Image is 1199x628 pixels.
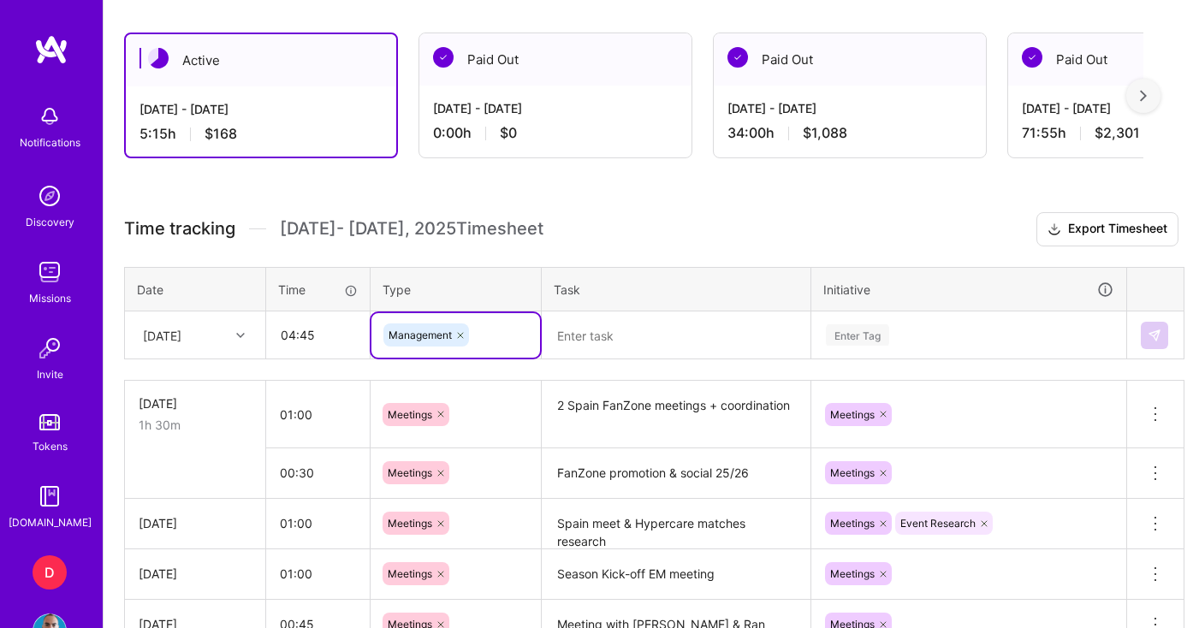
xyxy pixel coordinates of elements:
div: Paid Out [419,33,692,86]
span: Meetings [830,466,875,479]
span: Meetings [830,408,875,421]
div: Invite [37,365,63,383]
button: Export Timesheet [1036,212,1178,246]
input: HH:MM [266,392,370,437]
textarea: Season Kick-off EM meeting [543,551,809,598]
div: D [33,555,67,589]
textarea: 2 Spain FanZone meetings + coordination [543,382,809,447]
i: icon Download [1048,221,1061,239]
img: right [1140,90,1147,102]
span: Management [389,329,452,341]
div: [DATE] [139,565,252,583]
span: Meetings [388,567,432,580]
span: Meetings [830,567,875,580]
div: Enter Tag [826,322,889,348]
span: $168 [205,125,237,143]
img: teamwork [33,255,67,289]
input: HH:MM [266,450,370,495]
img: Active [148,48,169,68]
div: [DATE] [139,394,252,412]
span: [DATE] - [DATE] , 2025 Timesheet [280,218,543,240]
div: [DATE] - [DATE] [727,99,972,117]
th: Task [542,267,811,311]
div: Active [126,34,396,86]
input: HH:MM [266,551,370,596]
img: Invite [33,331,67,365]
div: 34:00 h [727,124,972,142]
input: HH:MM [267,312,369,358]
div: 1h 30m [139,416,252,434]
span: Time tracking [124,218,235,240]
span: $1,088 [803,124,847,142]
div: [DATE] - [DATE] [433,99,678,117]
img: bell [33,99,67,133]
div: Discovery [26,213,74,231]
span: Meetings [388,466,432,479]
textarea: Spain meet & Hypercare matches research [543,501,809,548]
a: D [28,555,71,589]
span: Meetings [388,408,432,421]
span: Meetings [388,517,432,530]
div: Time [278,281,358,299]
div: [DOMAIN_NAME] [9,513,92,531]
img: discovery [33,179,67,213]
span: Event Research [900,517,976,530]
img: logo [34,34,68,65]
img: Paid Out [433,47,454,68]
div: Paid Out [714,33,986,86]
div: [DATE] - [DATE] [139,100,383,118]
span: Meetings [830,517,875,530]
th: Date [125,267,266,311]
img: Paid Out [1022,47,1042,68]
div: Initiative [823,280,1114,299]
input: HH:MM [266,501,370,546]
div: [DATE] [143,326,181,344]
div: 5:15 h [139,125,383,143]
span: $2,301 [1095,124,1140,142]
img: Paid Out [727,47,748,68]
i: icon Chevron [236,331,245,340]
div: Notifications [20,133,80,151]
div: Missions [29,289,71,307]
div: Tokens [33,437,68,455]
div: [DATE] [139,514,252,532]
textarea: FanZone promotion & social 25/26 [543,450,809,497]
img: Submit [1148,329,1161,342]
th: Type [371,267,542,311]
img: guide book [33,479,67,513]
span: $0 [500,124,517,142]
div: 0:00 h [433,124,678,142]
img: tokens [39,414,60,430]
